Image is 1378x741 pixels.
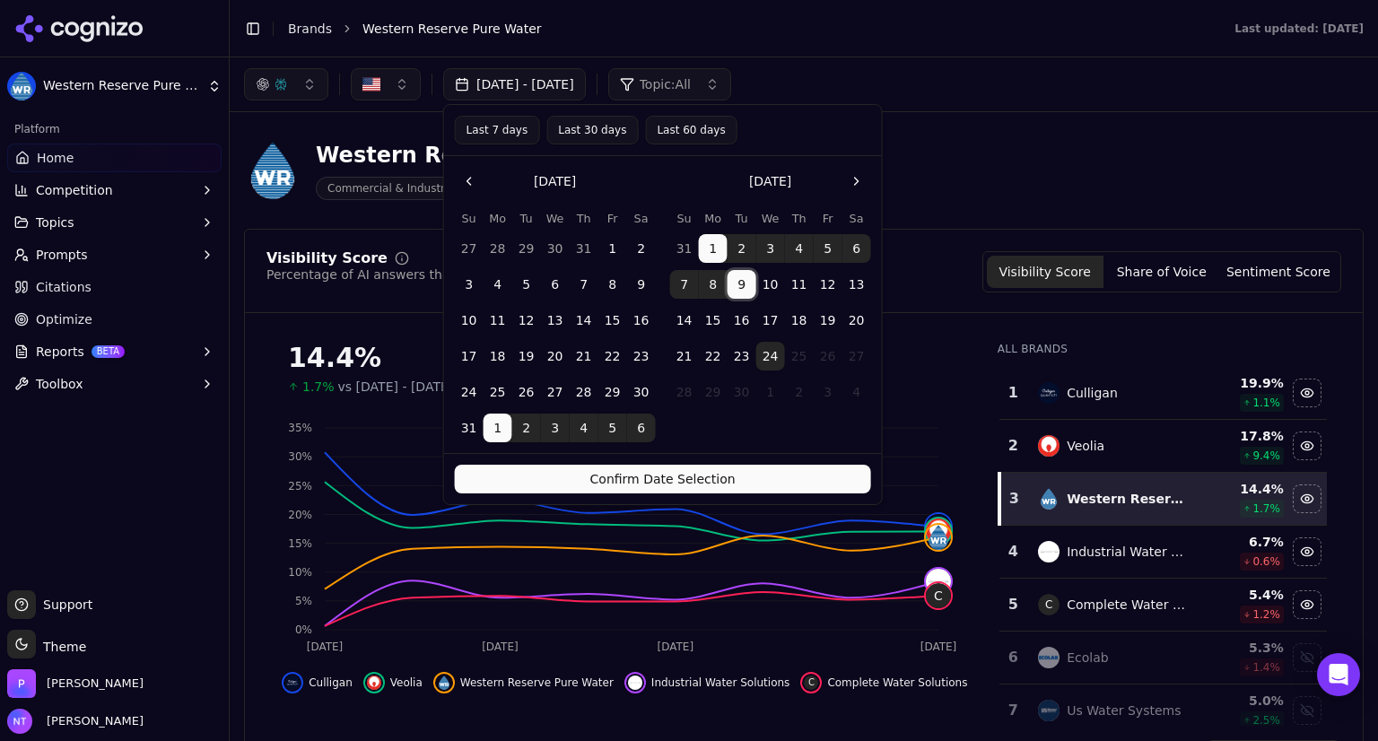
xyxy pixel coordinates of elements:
div: Ecolab [1067,649,1108,667]
span: C [1038,594,1060,615]
a: Brands [288,22,332,36]
button: Sentiment Score [1220,256,1337,288]
button: Hide complete water solutions data [800,672,967,693]
button: Thursday, August 21st, 2025 [570,342,598,370]
button: Wednesday, September 17th, 2025 [756,306,785,335]
button: Wednesday, September 10th, 2025 [756,270,785,299]
button: Monday, August 11th, 2025 [484,306,512,335]
div: 14.4% [288,342,962,374]
div: 17.8 % [1200,427,1284,445]
th: Thursday [570,210,598,227]
tspan: [DATE] [307,641,344,653]
th: Friday [598,210,627,227]
nav: breadcrumb [288,20,1199,38]
div: 6 [1007,647,1020,668]
span: Topic: All [640,75,691,93]
img: veolia [926,519,951,544]
tr: 1culliganCulligan19.9%1.1%Hide culligan data [999,367,1327,420]
button: Saturday, September 13th, 2025 [842,270,871,299]
button: Wednesday, August 20th, 2025 [541,342,570,370]
button: Friday, September 12th, 2025 [814,270,842,299]
tspan: 15% [288,537,312,550]
span: Western Reserve Pure Water [460,676,614,690]
button: Hide veolia data [1293,432,1321,460]
th: Tuesday [512,210,541,227]
button: Today, Wednesday, September 24th, 2025 [756,342,785,370]
tspan: 0% [295,623,312,636]
th: Thursday [785,210,814,227]
button: Open organization switcher [7,669,144,698]
span: Home [37,149,74,167]
span: Theme [36,640,86,654]
button: Monday, August 25th, 2025 [484,378,512,406]
button: Sunday, August 31st, 2025 [455,414,484,442]
button: Hide complete water solutions data [1293,590,1321,619]
tr: 6ecolabEcolab5.3%1.4%Show ecolab data [999,632,1327,684]
img: western reserve pure water [437,676,451,690]
button: Sunday, September 14th, 2025 [670,306,699,335]
button: Wednesday, August 27th, 2025 [541,378,570,406]
tspan: 5% [295,595,312,607]
span: Competition [36,181,113,199]
tspan: 25% [288,480,312,493]
button: Thursday, August 7th, 2025 [570,270,598,299]
div: 5 [1007,594,1020,615]
div: 6.7 % [1200,533,1284,551]
tspan: 35% [288,422,312,434]
span: Toolbox [36,375,83,393]
tr: 7us water systemsUs Water Systems5.0%2.5%Show us water systems data [999,684,1327,737]
span: Western Reserve Pure Water [43,78,200,94]
button: Tuesday, August 19th, 2025 [512,342,541,370]
img: industrial water solutions [1038,541,1060,562]
button: Show ecolab data [1293,643,1321,672]
button: Sunday, August 17th, 2025 [455,342,484,370]
span: Complete Water Solutions [827,676,967,690]
th: Sunday [670,210,699,227]
div: 5.0 % [1200,692,1284,710]
button: Hide western reserve pure water data [433,672,614,693]
div: Platform [7,115,222,144]
button: Hide industrial water solutions data [624,672,790,693]
button: Thursday, August 28th, 2025 [570,378,598,406]
button: Topics [7,208,222,237]
button: Go to the Previous Month [455,167,484,196]
button: Saturday, September 6th, 2025, selected [627,414,656,442]
button: Open user button [7,709,144,734]
button: Wednesday, July 30th, 2025 [541,234,570,263]
span: 1.2 % [1252,607,1280,622]
button: Tuesday, September 23rd, 2025 [728,342,756,370]
button: Tuesday, September 9th, 2025, selected [728,270,756,299]
div: Complete Water Solutions [1067,596,1186,614]
div: Industrial Water Solutions [1067,543,1186,561]
span: Industrial Water Solutions [651,676,790,690]
button: Tuesday, September 2nd, 2025, selected [728,234,756,263]
button: Monday, September 15th, 2025 [699,306,728,335]
th: Wednesday [541,210,570,227]
div: Us Water Systems [1067,702,1181,719]
div: Culligan [1067,384,1118,402]
button: Thursday, August 14th, 2025 [570,306,598,335]
button: Saturday, August 23rd, 2025 [627,342,656,370]
button: Thursday, September 4th, 2025, selected [785,234,814,263]
th: Monday [484,210,512,227]
tr: 4industrial water solutionsIndustrial Water Solutions6.7%0.6%Hide industrial water solutions data [999,526,1327,579]
button: Tuesday, September 2nd, 2025, selected [512,414,541,442]
button: Prompts [7,240,222,269]
tspan: [DATE] [920,641,957,653]
span: 0.6 % [1252,554,1280,569]
table: September 2025 [670,210,871,406]
div: 3 [1008,488,1020,510]
img: industrial water solutions [628,676,642,690]
button: Monday, September 1st, 2025, selected [699,234,728,263]
button: Hide veolia data [363,672,423,693]
th: Saturday [842,210,871,227]
img: Western Reserve Pure Water [7,72,36,100]
span: Commercial & Industrial Water Treatment Solutions [316,177,615,200]
div: 7 [1007,700,1020,721]
button: Last 7 days [455,116,540,144]
th: Sunday [455,210,484,227]
a: Home [7,144,222,172]
div: Veolia [1067,437,1104,455]
button: Saturday, September 6th, 2025, selected [842,234,871,263]
button: Sunday, August 31st, 2025 [670,234,699,263]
